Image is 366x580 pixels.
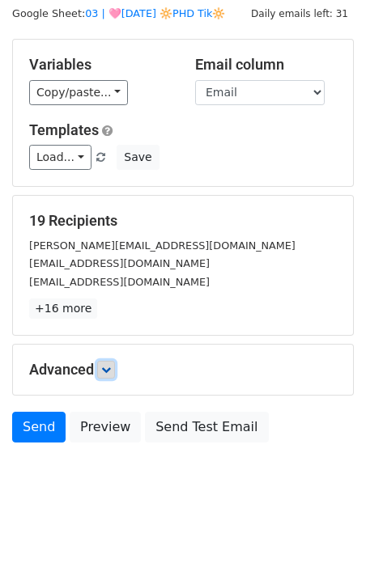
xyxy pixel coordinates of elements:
h5: Advanced [29,361,337,379]
a: Copy/paste... [29,80,128,105]
h5: Variables [29,56,171,74]
h5: 19 Recipients [29,212,337,230]
a: Daily emails left: 31 [245,7,354,19]
a: Preview [70,412,141,442]
small: [EMAIL_ADDRESS][DOMAIN_NAME] [29,257,210,269]
a: 03 | 🩷[DATE] 🔆PHD Tik🔆 [85,7,225,19]
a: Load... [29,145,91,170]
small: [PERSON_NAME][EMAIL_ADDRESS][DOMAIN_NAME] [29,239,296,252]
a: Send Test Email [145,412,268,442]
a: Templates [29,121,99,138]
a: +16 more [29,298,97,319]
iframe: Chat Widget [285,502,366,580]
span: Daily emails left: 31 [245,5,354,23]
small: [EMAIL_ADDRESS][DOMAIN_NAME] [29,276,210,288]
small: Google Sheet: [12,7,225,19]
a: Send [12,412,66,442]
h5: Email column [195,56,337,74]
button: Save [117,145,159,170]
